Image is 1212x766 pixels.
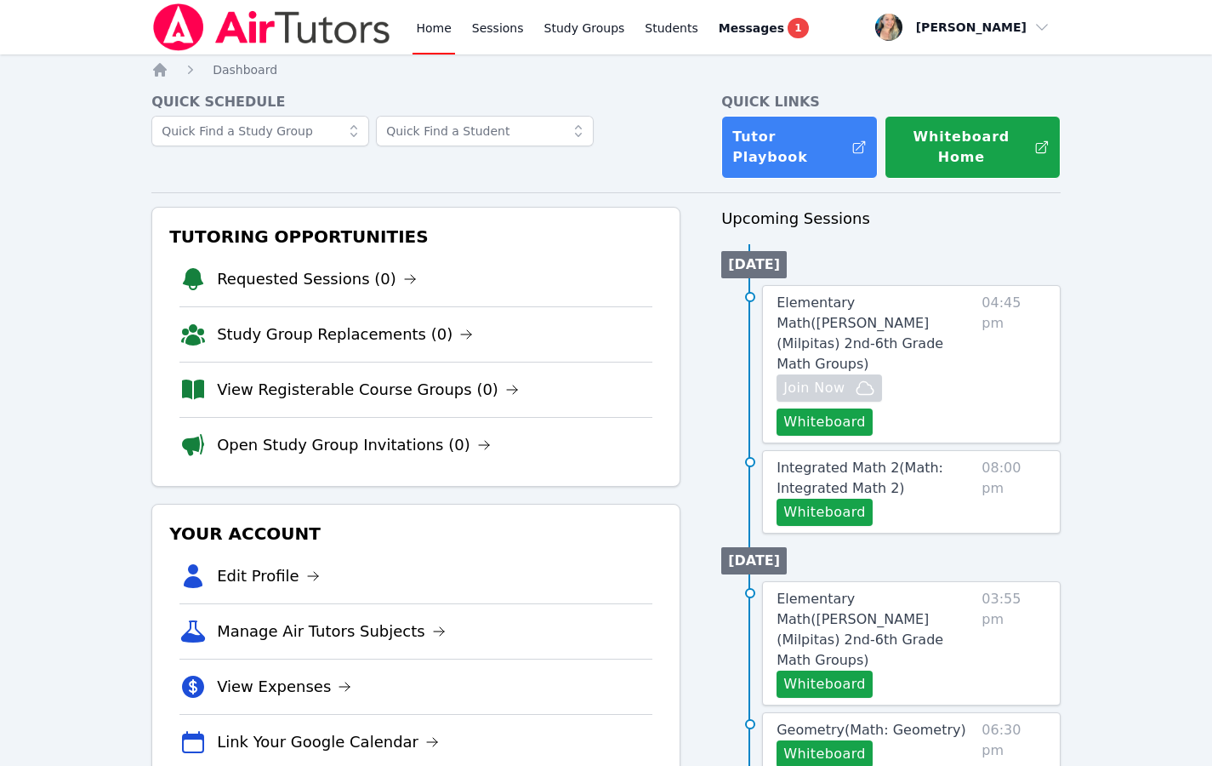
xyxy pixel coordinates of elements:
[777,720,966,740] a: Geometry(Math: Geometry)
[777,671,873,698] button: Whiteboard
[777,499,873,526] button: Whiteboard
[217,564,320,588] a: Edit Profile
[213,63,277,77] span: Dashboard
[151,116,369,146] input: Quick Find a Study Group
[217,433,491,457] a: Open Study Group Invitations (0)
[151,92,680,112] h4: Quick Schedule
[982,293,1046,436] span: 04:45 pm
[777,591,943,668] span: Elementary Math ( [PERSON_NAME] (Milpitas) 2nd-6th Grade Math Groups )
[721,92,1061,112] h4: Quick Links
[217,323,473,346] a: Study Group Replacements (0)
[166,221,666,252] h3: Tutoring Opportunities
[777,409,873,436] button: Whiteboard
[721,207,1061,231] h3: Upcoming Sessions
[777,722,966,738] span: Geometry ( Math: Geometry )
[376,116,594,146] input: Quick Find a Student
[777,374,882,402] button: Join Now
[151,3,392,51] img: Air Tutors
[777,458,975,499] a: Integrated Math 2(Math: Integrated Math 2)
[777,589,975,671] a: Elementary Math([PERSON_NAME] (Milpitas) 2nd-6th Grade Math Groups)
[217,378,519,402] a: View Registerable Course Groups (0)
[217,730,439,754] a: Link Your Google Calendar
[788,18,808,38] span: 1
[777,294,943,372] span: Elementary Math ( [PERSON_NAME] (Milpitas) 2nd-6th Grade Math Groups )
[777,460,943,496] span: Integrated Math 2 ( Math: Integrated Math 2 )
[721,251,787,278] li: [DATE]
[166,518,666,549] h3: Your Account
[151,61,1061,78] nav: Breadcrumb
[721,116,877,179] a: Tutor Playbook
[982,589,1046,698] span: 03:55 pm
[783,378,845,398] span: Join Now
[213,61,277,78] a: Dashboard
[721,547,787,574] li: [DATE]
[217,620,446,643] a: Manage Air Tutors Subjects
[217,675,351,699] a: View Expenses
[885,116,1061,179] button: Whiteboard Home
[777,293,975,374] a: Elementary Math([PERSON_NAME] (Milpitas) 2nd-6th Grade Math Groups)
[217,267,417,291] a: Requested Sessions (0)
[719,20,784,37] span: Messages
[982,458,1046,526] span: 08:00 pm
